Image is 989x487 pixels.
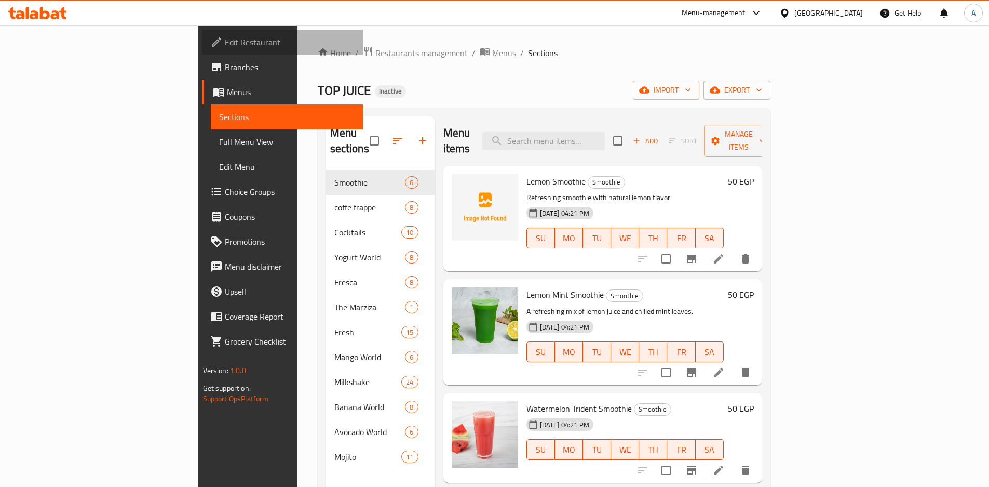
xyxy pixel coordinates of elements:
[225,235,355,248] span: Promotions
[219,136,355,148] span: Full Menu View
[202,329,363,354] a: Grocery Checklist
[326,295,435,320] div: The Marziza1
[334,376,402,388] span: Milkshake
[639,228,667,248] button: TH
[202,229,363,254] a: Promotions
[728,287,754,302] h6: 50 EGP
[536,322,593,332] span: [DATE] 04:21 PM
[526,305,724,318] p: A refreshing mix of lemon juice and chilled mint leaves.
[712,84,762,97] span: export
[202,179,363,204] a: Choice Groups
[679,458,704,483] button: Branch-specific-item
[202,254,363,279] a: Menu disclaimer
[203,381,251,395] span: Get support on:
[401,326,418,338] div: items
[225,335,355,348] span: Grocery Checklist
[588,176,625,189] div: Smoothie
[375,47,468,59] span: Restaurants management
[712,253,725,265] a: Edit menu item
[225,61,355,73] span: Branches
[405,427,417,437] span: 6
[583,341,611,362] button: TU
[225,186,355,198] span: Choice Groups
[225,210,355,223] span: Coupons
[318,78,371,102] span: TOP JUICE
[615,345,635,360] span: WE
[679,246,704,271] button: Branch-specific-item
[405,302,417,312] span: 1
[405,201,418,214] div: items
[203,364,228,377] span: Version:
[334,251,405,264] span: Yogurt World
[326,394,435,419] div: Banana World8
[587,231,607,246] span: TU
[526,287,604,302] span: Lemon Mint Smoothie
[607,130,629,152] span: Select section
[334,426,405,438] span: Avocado World
[587,345,607,360] span: TU
[704,125,774,157] button: Manage items
[634,403,671,416] div: Smoothie
[655,459,677,481] span: Select to update
[202,30,363,55] a: Edit Restaurant
[401,451,418,463] div: items
[225,285,355,298] span: Upsell
[606,290,643,302] span: Smoothie
[334,451,402,463] span: Mojito
[971,7,976,19] span: A
[401,226,418,239] div: items
[526,439,555,460] button: SU
[615,442,635,457] span: WE
[712,366,725,379] a: Edit menu item
[402,452,417,462] span: 11
[405,402,417,412] span: 8
[526,191,724,204] p: Refreshing smoothie with natural lemon flavor
[452,174,518,241] img: Lemon Smoothie
[219,111,355,123] span: Sections
[334,401,405,413] span: Banana World
[326,370,435,394] div: Milkshake24
[375,87,406,96] span: Inactive
[405,178,417,188] span: 6
[326,220,435,245] div: Cocktails10
[633,81,699,100] button: import
[334,276,405,288] span: Fresca
[583,439,611,460] button: TU
[703,81,770,100] button: export
[712,464,725,477] a: Edit menu item
[326,245,435,270] div: Yogurt World8
[526,341,555,362] button: SU
[334,326,402,338] span: Fresh
[211,104,363,129] a: Sections
[611,228,639,248] button: WE
[555,341,583,362] button: MO
[482,132,605,150] input: search
[211,129,363,154] a: Full Menu View
[588,176,625,188] span: Smoothie
[559,345,579,360] span: MO
[682,7,746,19] div: Menu-management
[405,401,418,413] div: items
[334,301,405,313] div: The Marziza
[334,226,402,239] span: Cocktails
[794,7,863,19] div: [GEOGRAPHIC_DATA]
[318,46,770,60] nav: breadcrumb
[655,362,677,384] span: Select to update
[615,231,635,246] span: WE
[634,403,671,415] span: Smoothie
[667,439,695,460] button: FR
[405,301,418,313] div: items
[671,442,691,457] span: FR
[326,166,435,473] nav: Menu sections
[202,80,363,104] a: Menus
[639,341,667,362] button: TH
[696,228,724,248] button: SA
[733,246,758,271] button: delete
[363,46,468,60] a: Restaurants management
[728,174,754,189] h6: 50 EGP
